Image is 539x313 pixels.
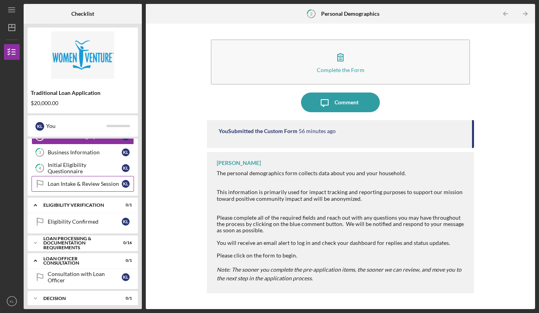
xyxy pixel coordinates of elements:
time: 2025-10-06 14:47 [299,128,336,134]
div: K L [122,180,130,188]
em: Note: The sooner you complete the pre-application items, the sooner we can review, and move you t... [217,266,461,282]
div: 0 / 1 [118,296,132,301]
a: 3Business InformationKL [32,144,134,160]
div: 0 / 1 [118,258,132,263]
tspan: 4 [39,166,41,171]
div: Eligibility Verification [43,203,112,207]
div: K L [122,148,130,156]
tspan: 3 [39,150,41,155]
div: K L [122,273,130,281]
div: Comment [335,93,359,112]
img: Product logo [28,31,138,79]
div: $20,000.00 [31,100,135,106]
div: 0 / 16 [118,241,132,245]
button: Complete the Form [211,39,470,85]
div: This information is primarily used for impact tracking and reporting purposes to support our miss... [217,189,466,202]
div: Business Information [48,149,122,156]
div: K L [35,122,44,131]
b: Personal Demographics [321,11,379,17]
div: 0 / 1 [118,203,132,207]
b: Checklist [71,11,94,17]
div: K L [122,218,130,226]
div: Decision [43,296,112,301]
button: KL [4,293,20,309]
tspan: 2 [310,11,312,16]
text: KL [9,299,14,304]
div: K L [122,164,130,172]
a: Loan Intake & Review SessionKL [32,176,134,192]
div: You [46,119,106,133]
div: Loan Intake & Review Session [48,181,122,187]
div: The personal demographics form collects data about you and your household. [217,170,466,176]
button: Comment [301,93,380,112]
div: Complete the Form [317,67,364,73]
div: You will receive an email alert to log in and check your dashboard for replies and status updates. [217,240,466,246]
div: Consultation with Loan Officer [48,271,122,283]
div: Loan Processing & Documentation Requirements [43,236,112,250]
div: Initial Eligibility Questionnaire [48,162,122,174]
div: Eligibility Confirmed [48,219,122,225]
div: Loan Officer Consultation [43,256,112,265]
div: Traditional Loan Application [31,90,135,96]
a: Eligibility ConfirmedKL [32,214,134,230]
a: 4Initial Eligibility QuestionnaireKL [32,160,134,176]
div: [PERSON_NAME] [217,160,261,166]
div: Please complete all of the required fields and reach out with any questions you may have througho... [217,215,466,233]
tspan: 2 [39,134,41,139]
div: You Submitted the Custom Form [219,128,297,134]
div: Please click on the form to begin. [217,252,466,259]
a: Consultation with Loan OfficerKL [32,269,134,285]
